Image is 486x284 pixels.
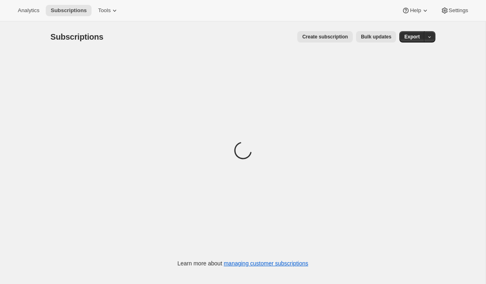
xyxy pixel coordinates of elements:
[18,7,39,14] span: Analytics
[404,34,420,40] span: Export
[51,7,87,14] span: Subscriptions
[177,259,308,267] p: Learn more about
[449,7,468,14] span: Settings
[361,34,391,40] span: Bulk updates
[302,34,348,40] span: Create subscription
[98,7,111,14] span: Tools
[436,5,473,16] button: Settings
[397,5,434,16] button: Help
[13,5,44,16] button: Analytics
[356,31,396,42] button: Bulk updates
[410,7,421,14] span: Help
[297,31,353,42] button: Create subscription
[46,5,92,16] button: Subscriptions
[224,260,308,267] a: managing customer subscriptions
[51,32,104,41] span: Subscriptions
[399,31,424,42] button: Export
[93,5,124,16] button: Tools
